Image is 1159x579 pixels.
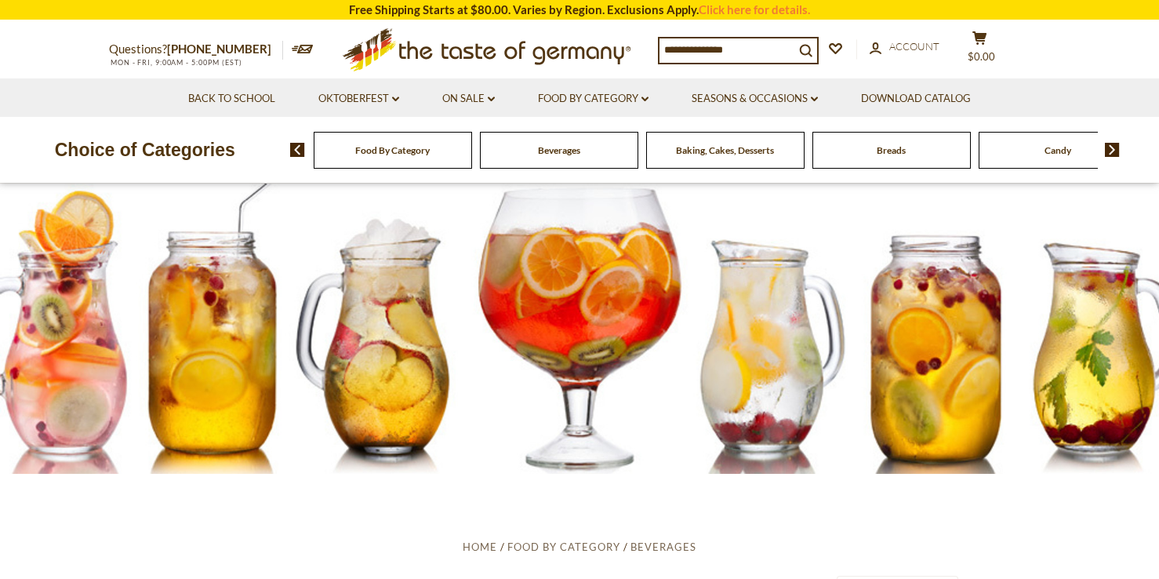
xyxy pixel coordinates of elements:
a: [PHONE_NUMBER] [167,42,271,56]
a: Baking, Cakes, Desserts [676,144,774,156]
img: next arrow [1105,143,1120,157]
a: Download Catalog [861,90,971,107]
span: $0.00 [968,50,995,63]
a: Home [463,541,497,553]
p: Questions? [109,39,283,60]
a: Food By Category [507,541,620,553]
a: Back to School [188,90,275,107]
button: $0.00 [956,31,1003,70]
a: Beverages [630,541,696,553]
a: Account [870,38,939,56]
a: Food By Category [538,90,649,107]
a: On Sale [442,90,495,107]
a: Seasons & Occasions [692,90,818,107]
a: Breads [877,144,906,156]
img: previous arrow [290,143,305,157]
span: Account [889,40,939,53]
span: MON - FRI, 9:00AM - 5:00PM (EST) [109,58,242,67]
a: Food By Category [355,144,430,156]
a: Oktoberfest [318,90,399,107]
a: Candy [1045,144,1071,156]
a: Click here for details. [699,2,810,16]
a: Beverages [538,144,580,156]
